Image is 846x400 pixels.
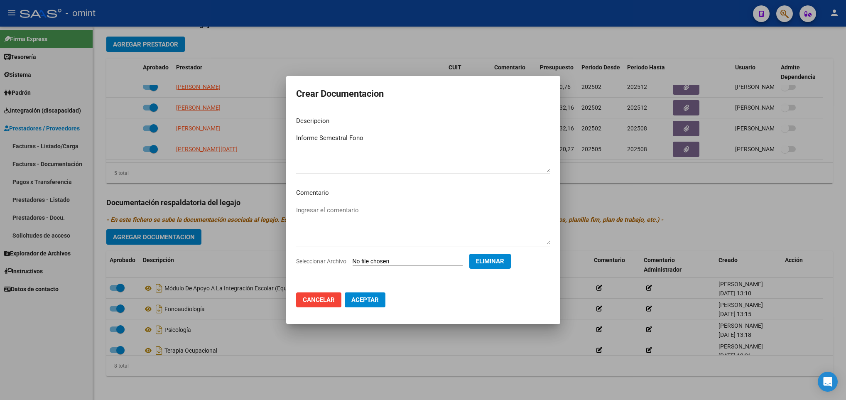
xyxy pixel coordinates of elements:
[296,116,550,126] p: Descripcion
[476,258,504,265] span: Eliminar
[351,296,379,304] span: Aceptar
[296,292,341,307] button: Cancelar
[296,86,550,102] h2: Crear Documentacion
[303,296,335,304] span: Cancelar
[296,188,550,198] p: Comentario
[818,372,838,392] div: Open Intercom Messenger
[296,258,346,265] span: Seleccionar Archivo
[469,254,511,269] button: Eliminar
[345,292,385,307] button: Aceptar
